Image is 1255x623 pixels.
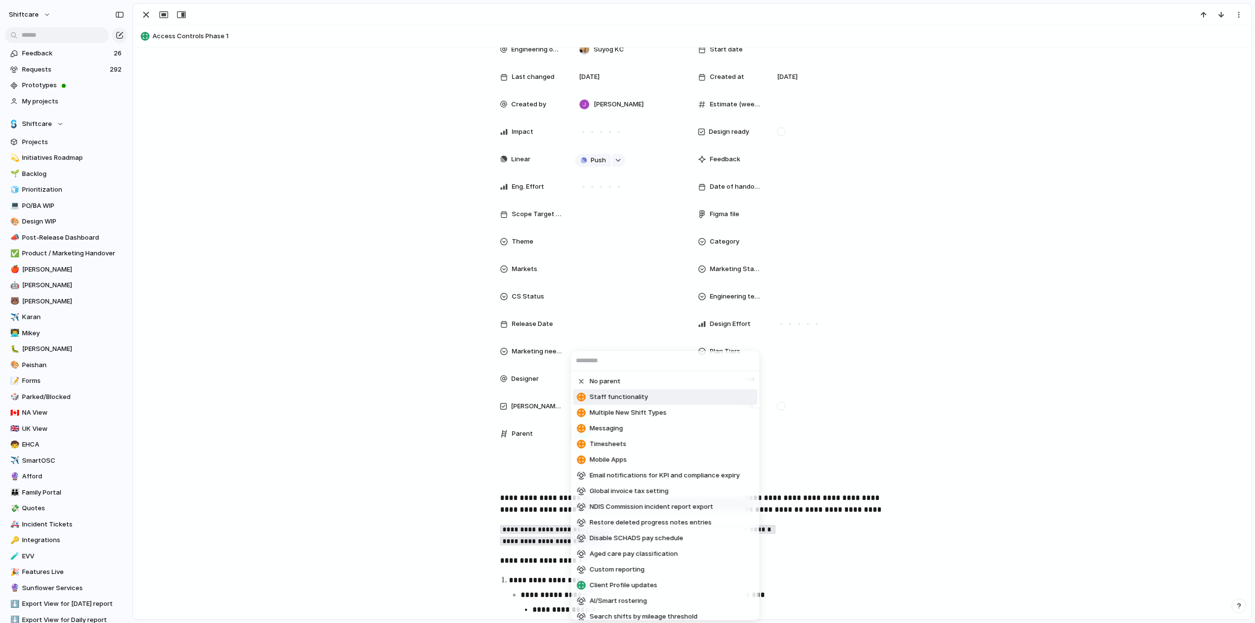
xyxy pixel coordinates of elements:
span: Aged care pay classification [590,549,678,559]
span: Disable SCHADS pay schedule [590,533,683,543]
span: Timesheets [590,439,627,449]
span: Custom reporting [590,565,645,574]
span: Mobile Apps [590,455,627,465]
span: Client Profile updates [590,580,657,590]
span: Multiple New Shift Types [590,408,667,418]
span: AI/Smart rostering [590,596,647,606]
span: Search shifts by mileage threshold [590,612,698,622]
span: No parent [590,376,621,386]
span: Staff functionality [590,392,648,402]
span: Email notifications for KPI and compliance expiry [590,471,740,480]
span: Restore deleted progress notes entries [590,518,712,527]
span: NDIS Commission incident report export [590,502,713,512]
span: Messaging [590,424,623,433]
span: Global invoice tax setting [590,486,669,496]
